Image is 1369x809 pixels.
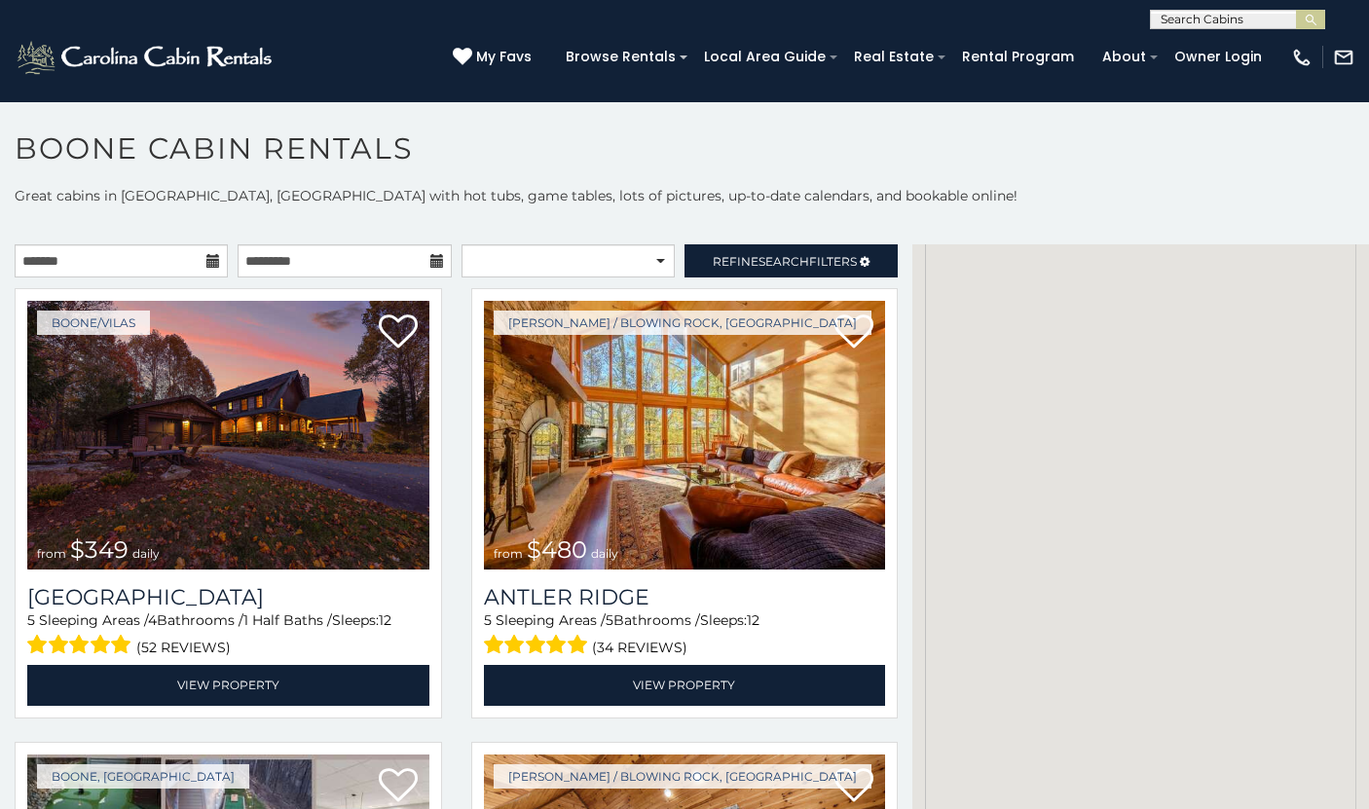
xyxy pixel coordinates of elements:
span: daily [132,546,160,561]
a: Add to favorites [379,313,418,353]
div: Sleeping Areas / Bathrooms / Sleeps: [27,610,429,660]
span: (34 reviews) [592,635,687,660]
span: $349 [70,535,129,564]
span: 12 [747,611,759,629]
div: Sleeping Areas / Bathrooms / Sleeps: [484,610,886,660]
a: RefineSearchFilters [684,244,898,277]
span: from [37,546,66,561]
span: Search [758,254,809,269]
a: Owner Login [1165,42,1272,72]
img: 1756500887_thumbnail.jpeg [27,301,429,570]
span: (52 reviews) [136,635,231,660]
img: mail-regular-white.png [1333,47,1354,68]
span: 12 [379,611,391,629]
a: [GEOGRAPHIC_DATA] [27,584,429,610]
span: from [494,546,523,561]
a: Rental Program [952,42,1084,72]
a: Antler Ridge [484,584,886,610]
a: Boone, [GEOGRAPHIC_DATA] [37,764,249,789]
a: About [1092,42,1156,72]
span: 4 [148,611,157,629]
a: Real Estate [844,42,943,72]
a: Browse Rentals [556,42,685,72]
a: Boone/Vilas [37,311,150,335]
span: 5 [27,611,35,629]
a: View Property [484,665,886,705]
a: from $480 daily [484,301,886,570]
a: [PERSON_NAME] / Blowing Rock, [GEOGRAPHIC_DATA] [494,311,871,335]
a: [PERSON_NAME] / Blowing Rock, [GEOGRAPHIC_DATA] [494,764,871,789]
span: Refine Filters [713,254,857,269]
span: daily [591,546,618,561]
img: White-1-2.png [15,38,277,77]
h3: Diamond Creek Lodge [27,584,429,610]
img: phone-regular-white.png [1291,47,1313,68]
span: 1 Half Baths / [243,611,332,629]
span: My Favs [476,47,532,67]
a: from $349 daily [27,301,429,570]
a: View Property [27,665,429,705]
span: $480 [527,535,587,564]
a: Add to favorites [379,766,418,807]
img: 1714397585_thumbnail.jpeg [484,301,886,570]
span: 5 [606,611,613,629]
span: 5 [484,611,492,629]
a: My Favs [453,47,536,68]
a: Local Area Guide [694,42,835,72]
